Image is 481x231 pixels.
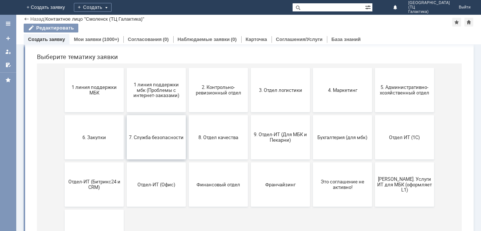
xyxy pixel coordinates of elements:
[144,18,292,25] label: Воспользуйтесь поиском
[34,136,93,180] button: 6. Закупки
[44,16,45,21] div: |
[2,32,14,44] a: Создать заявку
[276,37,323,42] a: Соглашения/Услуги
[163,37,169,42] div: (0)
[36,105,91,116] span: 1 линия поддержки МБК
[2,59,14,71] a: Мои согласования
[158,136,217,180] button: 8. Отдел качества
[74,37,101,42] a: Мои заявки
[346,197,401,213] span: [PERSON_NAME]. Услуги ИТ для МБК (оформляет L1)
[231,37,237,42] div: (0)
[408,5,450,10] span: (ТЦ
[346,155,401,161] span: Отдел ИТ (1С)
[98,155,153,161] span: 7. Служба безопасности
[96,136,155,180] button: 7. Служба безопасности
[344,183,403,227] button: [PERSON_NAME]. Услуги ИТ для МБК (оформляет L1)
[282,183,341,227] button: Это соглашение не активно!
[220,89,279,133] button: 3. Отдел логистики
[284,108,339,113] span: 4. Маркетинг
[331,37,361,42] a: База знаний
[128,37,162,42] a: Согласования
[344,136,403,180] button: Отдел ИТ (1С)
[96,183,155,227] button: Отдел-ИТ (Офис)
[346,105,401,116] span: 5. Административно-хозяйственный отдел
[30,16,44,22] a: Назад
[158,89,217,133] button: 2. Контрольно-ревизионный отдел
[74,3,112,12] div: Создать
[452,18,461,27] div: Добавить в избранное
[98,202,153,208] span: Отдел-ИТ (Офис)
[98,102,153,119] span: 1 линия поддержки мбк (Проблемы с интернет-заказами)
[246,37,267,42] a: Карточка
[178,37,230,42] a: Наблюдаемые заявки
[365,3,372,10] span: Расширенный поиск
[220,183,279,227] button: Франчайзинг
[2,46,14,58] a: Мои заявки
[102,37,119,42] div: (1000+)
[6,74,431,81] header: Выберите тематику заявки
[408,1,450,5] span: [GEOGRAPHIC_DATA]
[96,89,155,133] button: 1 линия поддержки мбк (Проблемы с интернет-заказами)
[45,16,144,22] div: Контактное лицо "Смоленск (ТЦ Галактика)"
[158,183,217,227] button: Финансовый отдел
[408,10,450,14] span: Галактика)
[144,33,292,46] input: Например, почта или справка
[222,152,277,163] span: 9. Отдел-ИТ (Для МБК и Пекарни)
[160,105,215,116] span: 2. Контрольно-ревизионный отдел
[28,37,65,42] a: Создать заявку
[282,89,341,133] button: 4. Маркетинг
[34,183,93,227] button: Отдел-ИТ (Битрикс24 и CRM)
[36,155,91,161] span: 6. Закупки
[284,155,339,161] span: Бухгалтерия (для мбк)
[220,136,279,180] button: 9. Отдел-ИТ (Для МБК и Пекарни)
[34,89,93,133] button: 1 линия поддержки МБК
[36,200,91,211] span: Отдел-ИТ (Битрикс24 и CRM)
[160,155,215,161] span: 8. Отдел качества
[344,89,403,133] button: 5. Административно-хозяйственный отдел
[160,202,215,208] span: Финансовый отдел
[284,200,339,211] span: Это соглашение не активно!
[464,18,473,27] div: Сделать домашней страницей
[282,136,341,180] button: Бухгалтерия (для мбк)
[222,108,277,113] span: 3. Отдел логистики
[222,202,277,208] span: Франчайзинг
